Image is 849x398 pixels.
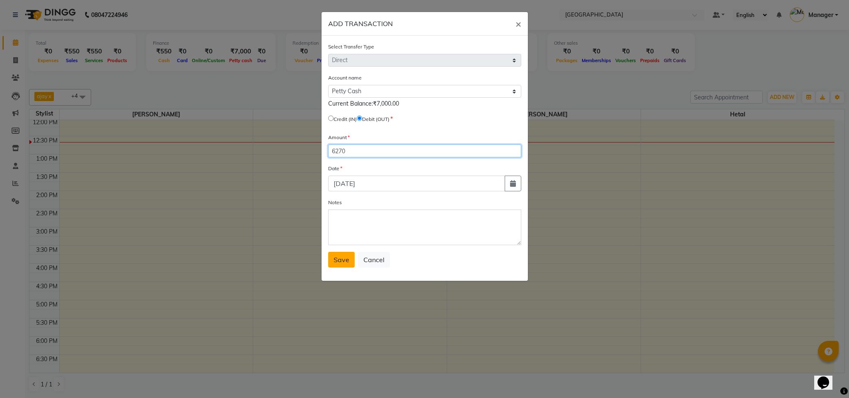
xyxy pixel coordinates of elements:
label: Notes [328,199,342,206]
label: Account name [328,74,362,82]
button: Close [509,12,528,35]
label: Credit (IN) [334,116,357,123]
label: Date [328,165,342,172]
span: × [515,17,521,30]
span: Save [334,256,349,264]
iframe: chat widget [814,365,841,390]
h6: ADD TRANSACTION [328,19,393,29]
span: Current Balance:₹7,000.00 [328,100,399,107]
label: Select Transfer Type [328,43,374,51]
button: Save [328,252,355,268]
button: Cancel [358,252,390,268]
label: Debit (OUT) [362,116,389,123]
label: Amount [328,134,350,141]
